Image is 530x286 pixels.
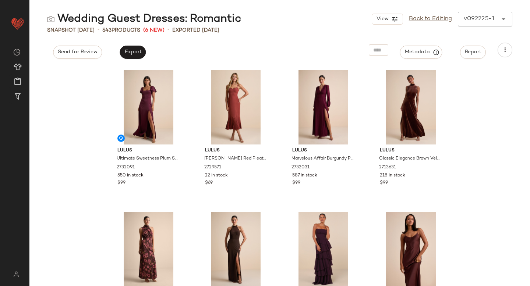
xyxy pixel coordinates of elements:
[380,180,388,186] span: $99
[404,49,438,56] span: Metadata
[117,172,144,179] span: 550 in stock
[143,26,165,34] span: (6 New)
[9,271,23,277] img: svg%3e
[372,14,403,25] button: View
[199,70,273,144] img: 13072921_2729571.jpg
[102,26,140,34] div: Products
[124,49,141,55] span: Export
[292,180,300,186] span: $99
[117,180,126,186] span: $99
[172,26,219,34] p: Exported [DATE]
[167,26,169,35] span: •
[205,172,228,179] span: 22 in stock
[57,49,98,55] span: Send for Review
[204,155,266,162] span: [PERSON_NAME] Red Pleated Hem Midi Dress
[292,147,354,154] span: Lulus
[120,46,146,59] button: Export
[53,46,102,59] button: Send for Review
[376,16,388,22] span: View
[379,164,396,171] span: 2713631
[464,15,495,24] div: v092225-1
[409,15,452,24] a: Back to Editing
[380,172,405,179] span: 218 in stock
[291,155,354,162] span: Marvelous Affair Burgundy Pleated Lace-Up Maxi Dress
[291,164,310,171] span: 2732031
[400,46,442,59] button: Metadata
[13,49,21,56] img: svg%3e
[460,46,486,59] button: Report
[117,155,179,162] span: Ultimate Sweetness Plum Satin Flutter Sleeve Maxi Dress
[47,12,241,26] div: Wedding Guest Dresses: Romantic
[10,16,25,31] img: heart_red.DM2ytmEG.svg
[286,70,360,144] img: 2732031_02_front_2025-09-10.jpg
[47,26,95,34] span: Snapshot [DATE]
[374,70,448,144] img: 2713631_02_front_2025-08-26.jpg
[464,49,481,55] span: Report
[292,172,317,179] span: 587 in stock
[102,28,112,33] span: 543
[205,147,267,154] span: Lulus
[117,164,135,171] span: 2732091
[47,15,54,23] img: svg%3e
[98,26,99,35] span: •
[205,180,213,186] span: $69
[379,155,441,162] span: Classic Elegance Brown Velvet Sleeveless Mock Neck Maxi Dress
[204,164,221,171] span: 2729571
[380,147,442,154] span: Lulus
[117,147,180,154] span: Lulus
[112,70,185,144] img: 2732091_02_front_2025-09-10.jpg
